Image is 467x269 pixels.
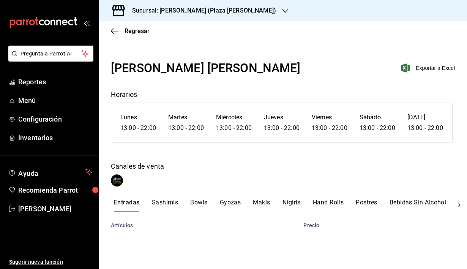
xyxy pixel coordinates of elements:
[114,199,140,212] button: Entradas
[18,77,92,87] span: Reportes
[312,112,347,123] h6: Viernes
[18,133,92,143] span: Inventarios
[360,123,395,133] h6: 13:00 - 22:00
[190,199,207,212] button: Bowls
[18,95,92,106] span: Menú
[264,123,300,133] h6: 13:00 - 22:00
[312,123,347,133] h6: 13:00 - 22:00
[299,218,467,228] th: Precio
[360,112,395,123] h6: Sábado
[18,185,92,195] span: Recomienda Parrot
[216,112,252,123] h6: Miércoles
[407,123,443,133] h6: 13:00 - 22:00
[264,112,300,123] h6: Jueves
[99,218,299,228] th: Artículos
[152,199,178,212] button: Sashimis
[356,199,377,212] button: Postres
[253,199,270,212] button: Makis
[21,50,82,58] span: Pregunta a Parrot AI
[8,46,93,62] button: Pregunta a Parrot AI
[120,123,156,133] h6: 13:00 - 22:00
[114,199,452,212] div: scrollable menu categories
[126,6,276,15] h3: Sucursal: [PERSON_NAME] (Plaza [PERSON_NAME])
[120,112,156,123] h6: Lunes
[168,112,204,123] h6: Martes
[18,168,82,177] span: Ayuda
[216,123,252,133] h6: 13:00 - 22:00
[111,89,455,100] div: Horarios
[111,161,455,171] div: Canales de venta
[403,63,455,73] button: Exportar a Excel
[220,199,241,212] button: Gyozas
[5,55,93,63] a: Pregunta a Parrot AI
[125,27,150,35] span: Regresar
[390,199,446,212] button: Bebidas Sin Alcohol
[111,59,301,77] div: [PERSON_NAME] [PERSON_NAME]
[282,199,301,212] button: Nigiris
[18,204,92,214] span: [PERSON_NAME]
[84,20,90,26] button: open_drawer_menu
[407,112,443,123] h6: [DATE]
[111,27,150,35] button: Regresar
[168,123,204,133] h6: 13:00 - 22:00
[9,258,92,266] span: Sugerir nueva función
[313,199,344,212] button: Hand Rolls
[18,114,92,124] span: Configuración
